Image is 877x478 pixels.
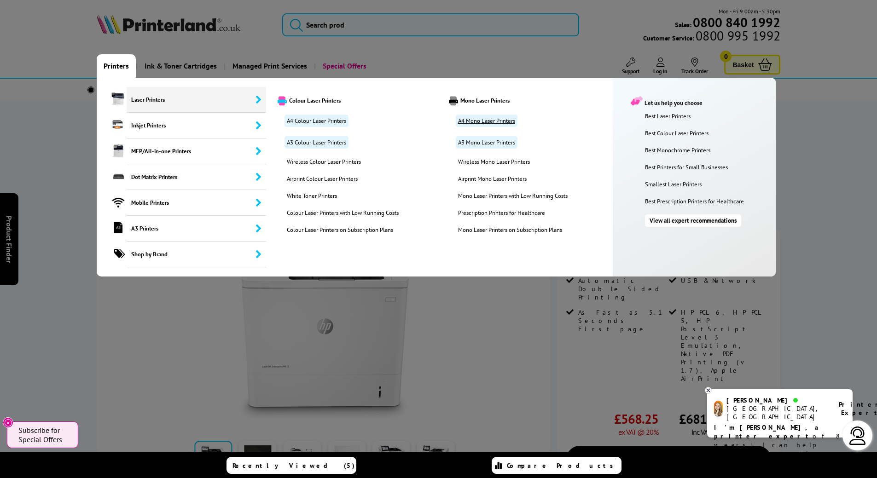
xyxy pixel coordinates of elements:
[127,113,267,138] span: Inkjet Printers
[451,158,584,166] a: Wireless Mono Laser Printers
[227,457,356,474] a: Recently Viewed (5)
[127,164,267,190] span: Dot Matrix Printers
[127,190,267,216] span: Mobile Printers
[492,457,621,474] a: Compare Products
[127,138,267,164] span: MFP/All-in-one Printers
[456,136,517,149] a: A3 Mono Laser Printers
[97,216,267,242] a: A3 Printers
[456,115,517,127] a: A4 Mono Laser Printers
[97,87,267,113] a: Laser Printers
[97,242,267,267] a: Shop by Brand
[451,192,584,200] a: Mono Laser Printers with Low Running Costs
[726,404,827,421] div: [GEOGRAPHIC_DATA], [GEOGRAPHIC_DATA]
[848,426,867,445] img: user-headset-light.svg
[232,461,355,470] span: Recently Viewed (5)
[97,164,267,190] a: Dot Matrix Printers
[645,129,771,137] a: Best Colour Laser Printers
[714,423,846,467] p: of 8 years! I can help you choose the right product
[97,113,267,138] a: Inkjet Printers
[127,216,267,242] span: A3 Printers
[271,96,441,105] a: Colour Laser Printers
[451,175,584,183] a: Airprint Mono Laser Printers
[442,96,612,105] a: Mono Laser Printers
[97,54,136,78] a: Printers
[714,423,821,440] b: I'm [PERSON_NAME], a printer expert
[451,209,584,217] a: Prescription Printers for Healthcare
[507,461,618,470] span: Compare Products
[280,209,415,217] a: Colour Laser Printers with Low Running Costs
[645,163,771,171] a: Best Printers for Small Businesses
[645,146,771,154] a: Best Monochrome Printers
[18,426,69,444] span: Subscribe for Special Offers
[726,396,827,404] div: [PERSON_NAME]
[645,214,741,227] a: View all expert recommendations
[97,190,267,216] a: Mobile Printers
[645,197,771,205] a: Best Prescription Printers for Healthcare
[97,138,267,164] a: MFP/All-in-one Printers
[645,112,771,120] a: Best Laser Printers
[127,242,267,267] span: Shop by Brand
[280,192,415,200] a: White Toner Printers
[285,136,348,149] a: A3 Colour Laser Printers
[285,115,348,127] a: A4 Colour Laser Printers
[3,417,13,428] button: Close
[631,96,767,107] div: Let us help you choose
[127,87,267,113] span: Laser Printers
[645,180,771,188] a: Smallest Laser Printers
[451,226,584,234] a: Mono Laser Printers on Subscription Plans
[280,158,415,166] a: Wireless Colour Laser Printers
[280,175,415,183] a: Airprint Colour Laser Printers
[714,401,723,417] img: amy-livechat.png
[280,226,415,234] a: Colour Laser Printers on Subscription Plans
